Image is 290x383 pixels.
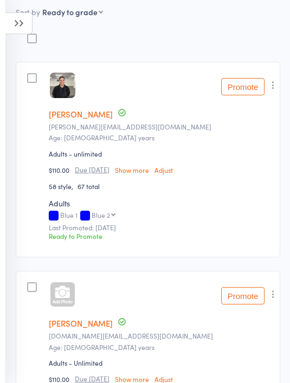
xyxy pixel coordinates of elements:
div: Ready to grade [42,7,98,17]
small: nguyenngocha.phd@gmail.com [49,332,273,340]
button: Promote [221,287,265,304]
span: Age: [DEMOGRAPHIC_DATA] years [49,133,154,142]
span: 58 style [49,181,78,191]
small: Last Promoted: [DATE] [49,224,273,231]
a: Show more [115,166,149,173]
small: Due [DATE] [75,375,109,382]
div: Ready to Promote [49,231,273,241]
div: $110.00 [49,165,273,174]
div: Adults - Unlimited [49,358,102,367]
a: Adjust [154,375,173,382]
div: Adults - unlimited [49,149,102,158]
button: Promote [221,78,265,95]
span: 67 total [78,181,100,191]
span: Age: [DEMOGRAPHIC_DATA] years [49,342,154,352]
small: mahnaz.bokanrazi@gmail.com [49,123,273,131]
div: Blue 2 [92,211,110,218]
a: [PERSON_NAME] [49,317,113,329]
div: Blue 1 [49,211,273,220]
a: [PERSON_NAME] [49,108,113,120]
a: Show more [115,375,149,382]
label: Sort by [16,7,40,17]
small: Due [DATE] [75,166,109,173]
a: Adjust [154,166,173,173]
img: image1705992464.png [50,73,75,98]
div: Adults [49,198,273,209]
